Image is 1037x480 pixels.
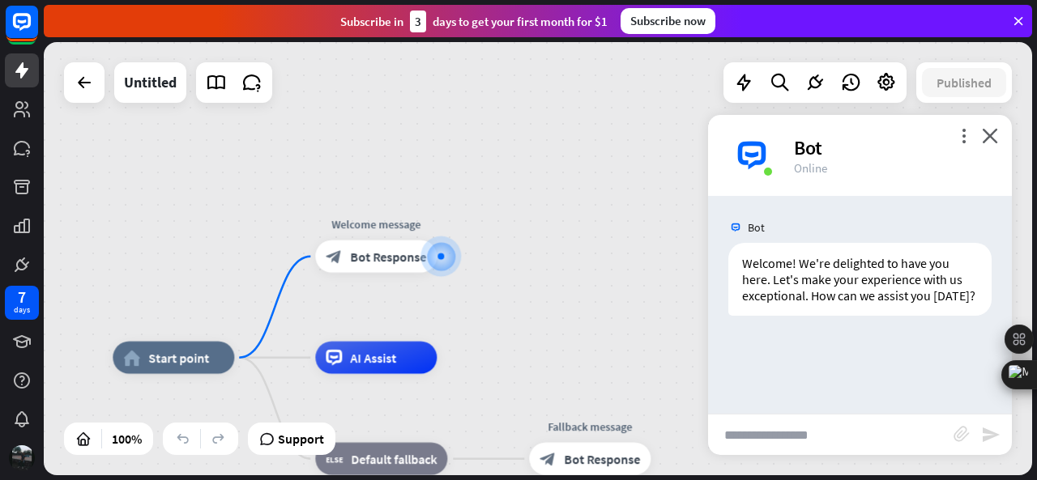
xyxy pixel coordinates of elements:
[340,11,608,32] div: Subscribe in days to get your first month for $1
[922,68,1006,97] button: Published
[748,220,765,235] span: Bot
[351,451,437,467] span: Default fallback
[278,426,324,452] span: Support
[107,426,147,452] div: 100%
[728,243,992,316] div: Welcome! We're delighted to have you here. Let's make your experience with us exceptional. How ca...
[326,451,343,467] i: block_fallback
[5,286,39,320] a: 7 days
[14,304,30,316] div: days
[18,290,26,304] div: 7
[326,248,342,265] i: block_bot_response
[410,11,426,32] div: 3
[350,248,426,265] span: Bot Response
[954,426,970,442] i: block_attachment
[13,6,62,55] button: Open LiveChat chat widget
[794,160,992,176] div: Online
[794,135,992,160] div: Bot
[350,350,396,366] span: AI Assist
[621,8,715,34] div: Subscribe now
[148,350,209,366] span: Start point
[981,425,1001,444] i: send
[956,128,971,143] i: more_vert
[540,451,556,467] i: block_bot_response
[564,451,640,467] span: Bot Response
[517,418,663,435] div: Fallback message
[982,128,998,143] i: close
[123,350,140,366] i: home_2
[303,216,449,232] div: Welcome message
[124,62,177,103] div: Untitled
